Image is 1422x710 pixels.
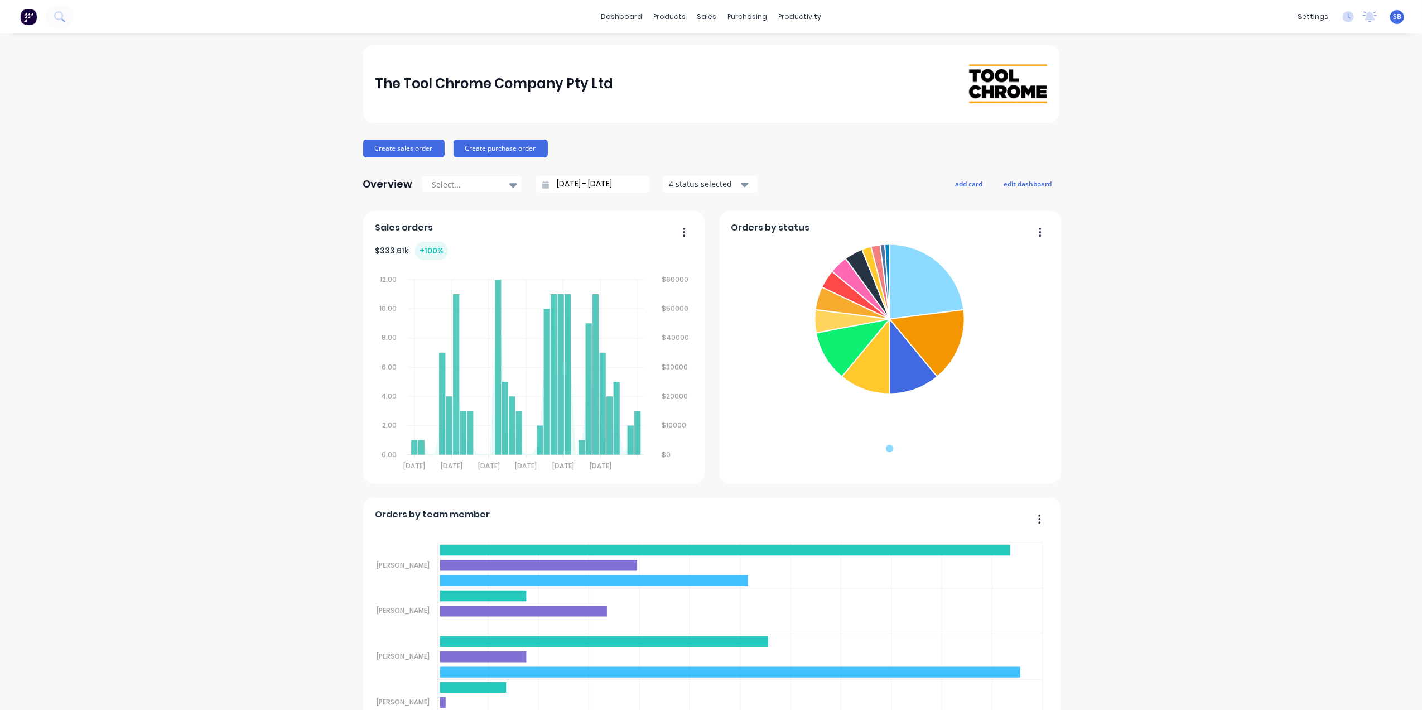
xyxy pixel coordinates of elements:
[662,304,689,313] tspan: $50000
[382,421,397,430] tspan: 2.00
[375,221,433,234] span: Sales orders
[595,8,648,25] a: dashboard
[375,73,613,95] div: The Tool Chrome Company Pty Ltd
[379,304,397,313] tspan: 10.00
[441,461,462,471] tspan: [DATE]
[381,391,397,401] tspan: 4.00
[669,178,739,190] div: 4 status selected
[375,508,490,521] span: Orders by team member
[662,391,688,401] tspan: $20000
[377,652,430,661] tspan: [PERSON_NAME]
[662,421,687,430] tspan: $10000
[363,173,413,195] div: Overview
[648,8,691,25] div: products
[382,362,397,372] tspan: 6.00
[382,450,397,459] tspan: 0.00
[722,8,773,25] div: purchasing
[662,450,671,459] tspan: $0
[997,176,1059,191] button: edit dashboard
[553,461,575,471] tspan: [DATE]
[1292,8,1334,25] div: settings
[454,140,548,157] button: Create purchase order
[415,242,448,260] div: + 100 %
[382,333,397,343] tspan: 8.00
[478,461,500,471] tspan: [DATE]
[662,362,688,372] tspan: $30000
[363,140,445,157] button: Create sales order
[731,221,809,234] span: Orders by status
[375,242,448,260] div: $ 333.61k
[590,461,611,471] tspan: [DATE]
[377,698,430,707] tspan: [PERSON_NAME]
[404,461,426,471] tspan: [DATE]
[1393,12,1401,22] span: SB
[20,8,37,25] img: Factory
[662,275,689,284] tspan: $60000
[377,606,430,616] tspan: [PERSON_NAME]
[773,8,827,25] div: productivity
[662,333,690,343] tspan: $40000
[948,176,990,191] button: add card
[377,560,430,570] tspan: [PERSON_NAME]
[969,64,1047,103] img: The Tool Chrome Company Pty Ltd
[380,275,397,284] tspan: 12.00
[691,8,722,25] div: sales
[663,176,758,193] button: 4 status selected
[515,461,537,471] tspan: [DATE]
